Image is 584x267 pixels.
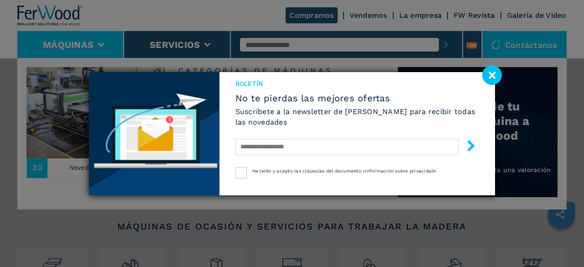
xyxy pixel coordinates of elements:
span: He leído y acepto las cláusulas del documento «Información sobre privacidad» [252,168,437,173]
span: Boletín [235,79,479,88]
button: submit-button [456,136,477,158]
img: Newsletter image [89,72,219,195]
span: No te pierdas las mejores ofertas [235,93,479,104]
h6: Suscríbete a la newsletter de [PERSON_NAME] para recibir todas las novedades [235,106,479,127]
